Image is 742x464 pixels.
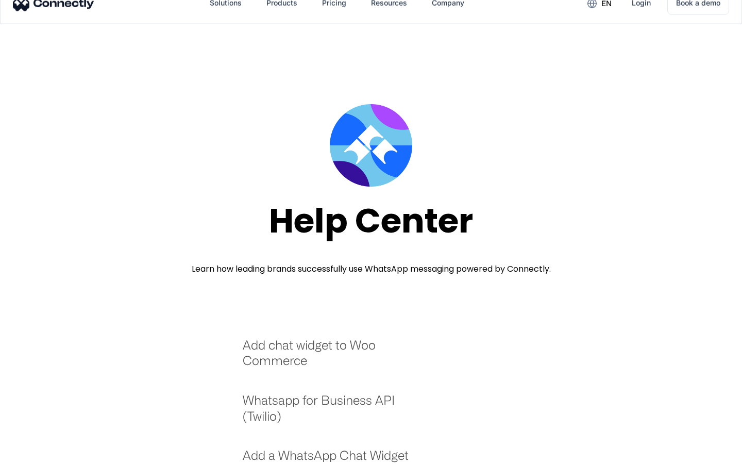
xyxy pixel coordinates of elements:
ul: Language list [21,446,62,460]
div: Learn how leading brands successfully use WhatsApp messaging powered by Connectly. [192,263,551,275]
a: Whatsapp for Business API (Twilio) [243,392,423,434]
aside: Language selected: English [10,446,62,460]
div: Help Center [269,202,473,240]
a: Add chat widget to Woo Commerce [243,337,423,379]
